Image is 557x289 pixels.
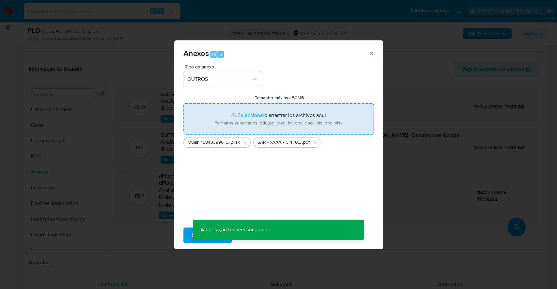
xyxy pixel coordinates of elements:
[243,228,264,242] span: Cancelar
[257,139,302,146] span: SAR - XXXX - CPF 03135688127 - REDLY [PERSON_NAME] [PERSON_NAME] [PERSON_NAME] - Documentos Google
[183,48,209,59] span: Anexos
[302,139,310,146] span: .pdf
[211,51,216,58] span: Alt
[185,65,263,69] span: Tipo de anexo
[188,139,231,146] span: Mulan 158433996_2025_10_13_07_25_14
[187,76,251,82] span: OUTROS
[192,228,223,242] span: Subir arquivo
[241,138,249,146] button: Eliminar Mulan 158433996_2025_10_13_07_25_14.xlsx
[220,51,222,58] span: a
[255,95,304,101] label: Tamanho máximo: 50MB
[183,135,374,148] ul: Archivos seleccionados
[183,227,232,243] button: Subir arquivo
[311,138,319,146] button: Eliminar SAR - XXXX - CPF 03135688127 - REDLY WENNER MARTINS DE PAIVA - Documentos Google.pdf
[231,139,240,146] span: .xlsx
[193,220,275,240] p: A operação foi bem sucedida
[368,50,374,56] button: Cerrar
[183,71,262,87] button: OUTROS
